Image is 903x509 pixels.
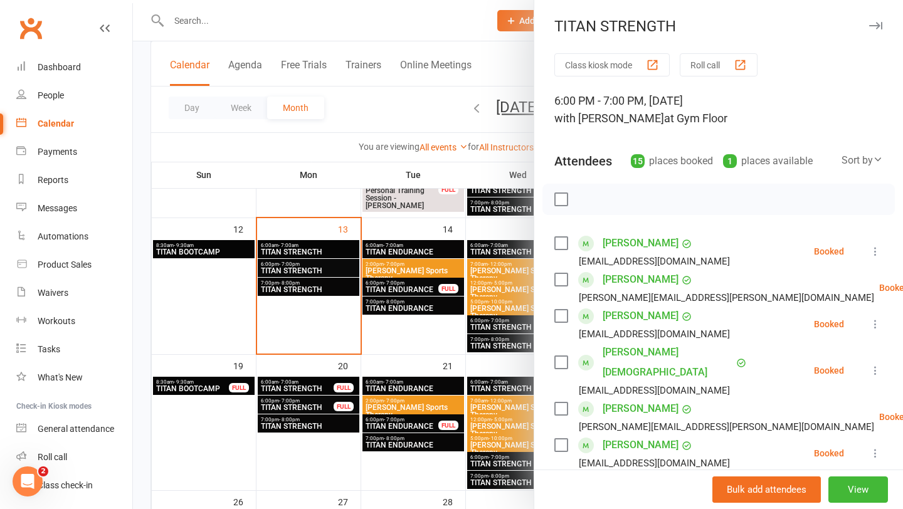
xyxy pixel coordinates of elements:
[16,166,132,194] a: Reports
[579,326,730,342] div: [EMAIL_ADDRESS][DOMAIN_NAME]
[603,342,733,382] a: [PERSON_NAME][DEMOGRAPHIC_DATA]
[16,443,132,471] a: Roll call
[631,152,713,170] div: places booked
[842,152,883,169] div: Sort by
[554,112,664,125] span: with [PERSON_NAME]
[16,415,132,443] a: General attendance kiosk mode
[16,223,132,251] a: Automations
[723,154,737,168] div: 1
[16,471,132,500] a: Class kiosk mode
[38,372,83,382] div: What's New
[38,62,81,72] div: Dashboard
[16,138,132,166] a: Payments
[16,81,132,110] a: People
[38,288,68,298] div: Waivers
[38,344,60,354] div: Tasks
[38,260,92,270] div: Product Sales
[16,194,132,223] a: Messages
[579,382,730,399] div: [EMAIL_ADDRESS][DOMAIN_NAME]
[534,18,903,35] div: TITAN STRENGTH
[38,452,67,462] div: Roll call
[554,152,612,170] div: Attendees
[664,112,727,125] span: at Gym Floor
[554,92,883,127] div: 6:00 PM - 7:00 PM, [DATE]
[16,335,132,364] a: Tasks
[712,476,821,503] button: Bulk add attendees
[603,399,679,419] a: [PERSON_NAME]
[603,306,679,326] a: [PERSON_NAME]
[579,253,730,270] div: [EMAIL_ADDRESS][DOMAIN_NAME]
[603,435,679,455] a: [PERSON_NAME]
[38,118,74,129] div: Calendar
[16,279,132,307] a: Waivers
[38,480,93,490] div: Class check-in
[38,90,64,100] div: People
[16,364,132,392] a: What's New
[814,449,844,458] div: Booked
[38,466,48,476] span: 2
[631,154,645,168] div: 15
[828,476,888,503] button: View
[603,233,679,253] a: [PERSON_NAME]
[38,424,114,434] div: General attendance
[15,13,46,44] a: Clubworx
[579,455,730,471] div: [EMAIL_ADDRESS][DOMAIN_NAME]
[680,53,758,76] button: Roll call
[16,307,132,335] a: Workouts
[13,466,43,496] iframe: Intercom live chat
[579,290,874,306] div: [PERSON_NAME][EMAIL_ADDRESS][PERSON_NAME][DOMAIN_NAME]
[16,110,132,138] a: Calendar
[38,316,75,326] div: Workouts
[723,152,813,170] div: places available
[16,251,132,279] a: Product Sales
[38,147,77,157] div: Payments
[38,203,77,213] div: Messages
[814,320,844,328] div: Booked
[554,53,670,76] button: Class kiosk mode
[38,231,88,241] div: Automations
[603,270,679,290] a: [PERSON_NAME]
[16,53,132,81] a: Dashboard
[814,366,844,375] div: Booked
[814,247,844,256] div: Booked
[38,175,68,185] div: Reports
[579,419,874,435] div: [PERSON_NAME][EMAIL_ADDRESS][PERSON_NAME][DOMAIN_NAME]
